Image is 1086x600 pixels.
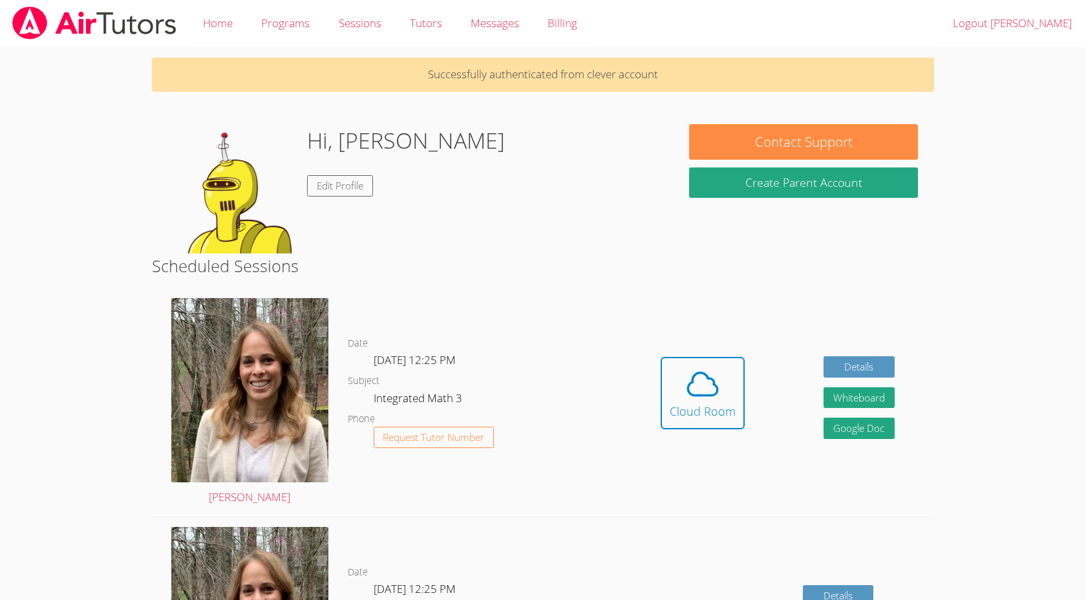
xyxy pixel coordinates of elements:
span: Request Tutor Number [383,433,484,442]
dt: Date [348,564,368,581]
dt: Phone [348,411,375,427]
img: airtutors_banner-c4298cdbf04f3fff15de1276eac7730deb9818008684d7c2e4769d2f7ddbe033.png [11,6,178,39]
a: [PERSON_NAME] [171,298,328,507]
p: Successfully authenticated from clever account [152,58,934,92]
button: Cloud Room [661,357,745,429]
dd: Integrated Math 3 [374,389,465,411]
h1: Hi, [PERSON_NAME] [307,124,505,157]
span: [DATE] 12:25 PM [374,581,456,596]
a: Edit Profile [307,175,373,197]
button: Request Tutor Number [374,427,495,448]
button: Whiteboard [824,387,895,409]
dt: Subject [348,373,379,389]
img: avatar.png [171,298,328,482]
div: Cloud Room [670,402,736,420]
a: Details [824,356,895,378]
button: Create Parent Account [689,167,919,198]
dt: Date [348,336,368,352]
a: Google Doc [824,418,895,439]
img: default.png [167,124,297,253]
span: [DATE] 12:25 PM [374,352,456,367]
h2: Scheduled Sessions [152,253,934,278]
button: Contact Support [689,124,919,160]
span: Messages [471,16,519,30]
